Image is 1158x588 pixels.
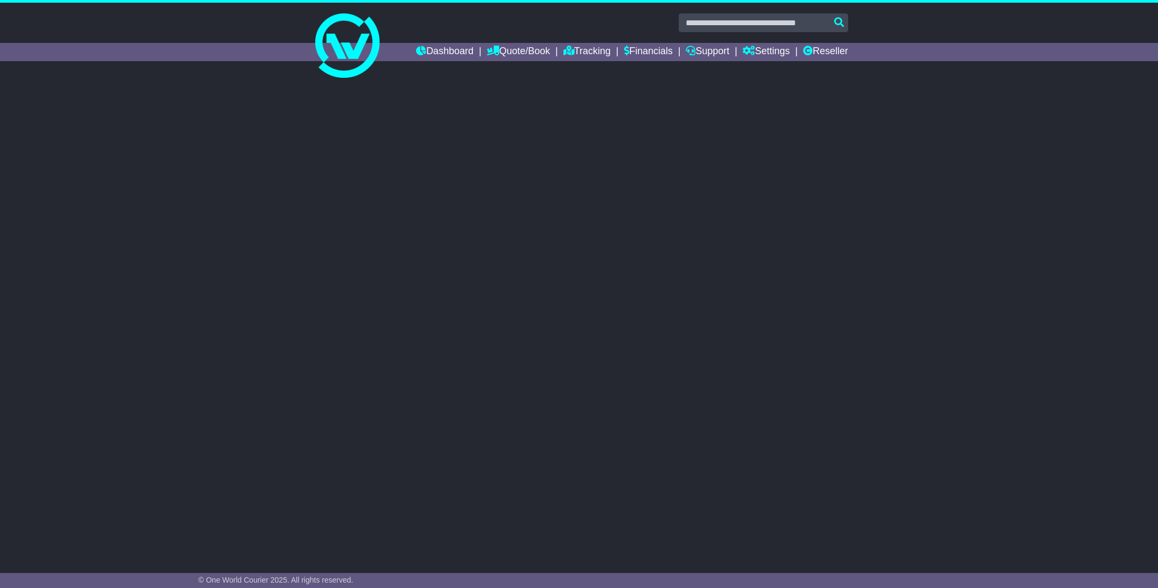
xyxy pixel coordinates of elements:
[743,43,790,61] a: Settings
[487,43,550,61] a: Quote/Book
[686,43,729,61] a: Support
[416,43,473,61] a: Dashboard
[803,43,848,61] a: Reseller
[624,43,673,61] a: Financials
[198,576,353,584] span: © One World Courier 2025. All rights reserved.
[563,43,611,61] a: Tracking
